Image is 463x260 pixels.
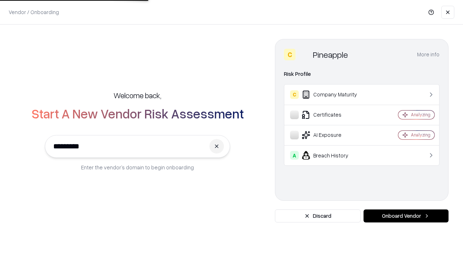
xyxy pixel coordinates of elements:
[290,131,377,139] div: AI Exposure
[411,132,430,138] div: Analyzing
[364,209,449,222] button: Onboard Vendor
[290,151,299,160] div: A
[275,209,361,222] button: Discard
[313,49,348,60] div: Pineapple
[284,49,296,60] div: C
[31,106,244,121] h2: Start A New Vendor Risk Assessment
[284,70,439,78] div: Risk Profile
[9,8,59,16] p: Vendor / Onboarding
[114,90,161,100] h5: Welcome back,
[298,49,310,60] img: Pineapple
[81,164,194,171] p: Enter the vendor’s domain to begin onboarding
[290,90,299,99] div: C
[411,112,430,118] div: Analyzing
[417,48,439,61] button: More info
[290,90,377,99] div: Company Maturity
[290,110,377,119] div: Certificates
[290,151,377,160] div: Breach History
